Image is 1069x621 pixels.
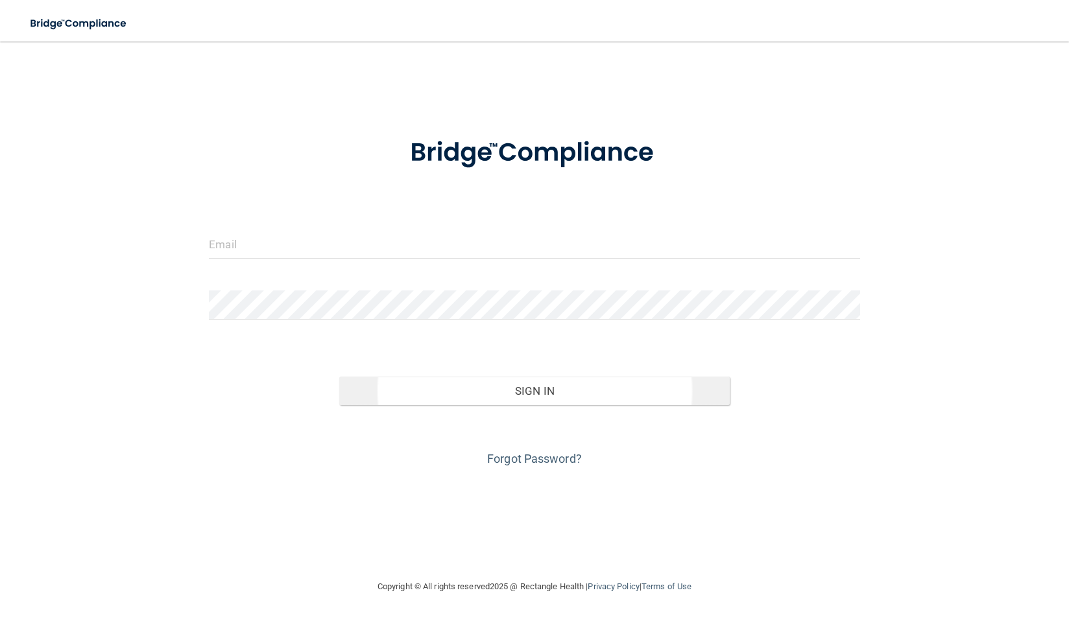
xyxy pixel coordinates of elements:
[487,452,582,465] a: Forgot Password?
[19,10,139,37] img: bridge_compliance_login_screen.278c3ca4.svg
[209,229,860,259] input: Email
[339,377,730,405] button: Sign In
[383,119,686,187] img: bridge_compliance_login_screen.278c3ca4.svg
[298,566,771,607] div: Copyright © All rights reserved 2025 @ Rectangle Health | |
[588,581,639,591] a: Privacy Policy
[642,581,691,591] a: Terms of Use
